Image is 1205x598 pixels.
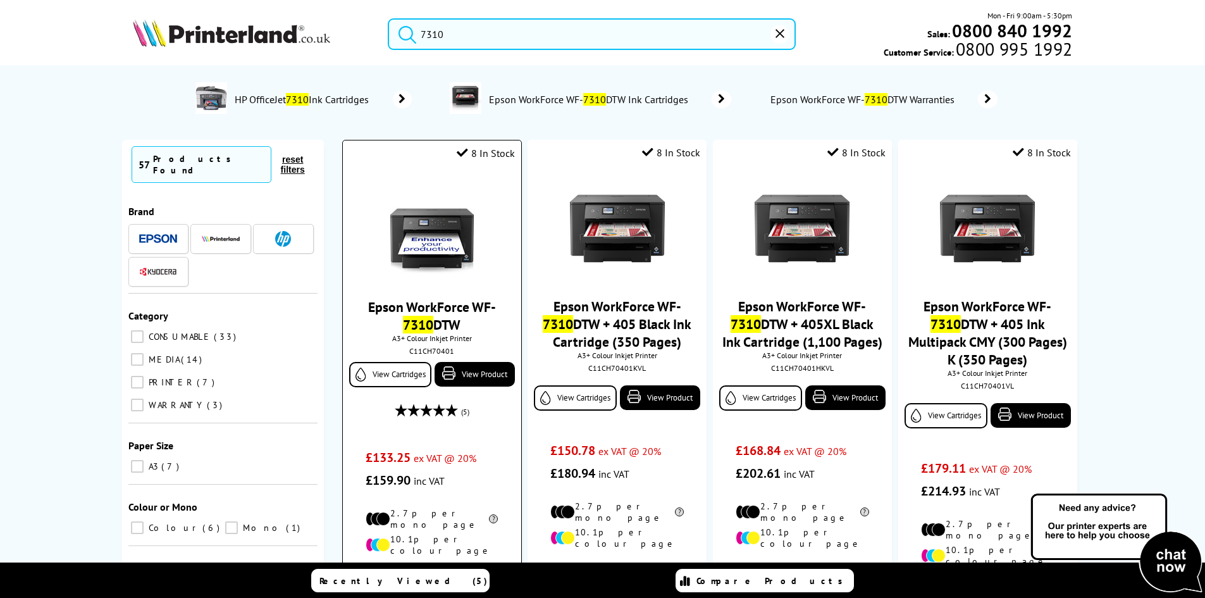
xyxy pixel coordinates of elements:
[884,43,1072,58] span: Customer Service:
[352,346,511,356] div: C11CH70401
[598,468,629,480] span: inc VAT
[450,82,481,114] img: C11CH70401-conspage.jpg
[784,445,846,458] span: ex VAT @ 20%
[736,526,869,549] li: 10.1p per colour page
[195,82,227,114] img: OJ7310-conspage.jpg
[784,468,815,480] span: inc VAT
[207,399,225,411] span: 3
[550,501,684,523] li: 2.7p per mono page
[240,522,285,533] span: Mono
[145,399,206,411] span: WARRANTY
[128,501,197,513] span: Colour or Mono
[534,351,700,360] span: A3+ Colour Inkjet Printer
[736,501,869,523] li: 2.7p per mono page
[950,25,1072,37] a: 0800 840 1992
[736,442,781,459] span: £168.84
[131,376,144,389] input: PRINTER 7
[534,559,700,594] div: modal_delivery
[921,518,1054,541] li: 2.7p per mono page
[969,463,1032,475] span: ex VAT @ 20%
[366,508,498,530] li: 2.7p per mono page
[921,544,1054,567] li: 10.1p per colour page
[987,9,1072,22] span: Mon - Fri 9:00am - 5:30pm
[131,460,144,473] input: A3 7
[139,158,150,171] span: 57
[366,472,411,489] span: £159.90
[642,146,700,159] div: 8 In Stock
[388,18,796,50] input: Search product or brand
[805,385,886,410] a: View Product
[908,297,1067,368] a: Epson WorkForce WF-7310DTW + 405 Ink Multipack CMY (300 Pages) K (350 Pages)
[385,182,479,277] img: epson-wf-7310-front-new-small.jpg
[319,575,488,587] span: Recently Viewed (5)
[197,377,218,388] span: 7
[128,205,154,218] span: Brand
[731,315,761,333] mark: 7310
[131,353,144,366] input: MEDIA 14
[225,521,238,534] input: Mono 1
[550,465,595,482] span: £180.94
[488,93,693,106] span: Epson WorkForce WF- DTW Ink Cartridges
[368,298,496,333] a: Epson WorkForce WF-7310DTW
[722,363,882,373] div: C11CH70401HKVL
[202,522,223,533] span: 6
[969,485,1000,498] span: inc VAT
[905,403,987,428] a: View Cartridges
[722,297,882,351] a: Epson WorkForce WF-7310DTW + 405XL Black Ink Cartridge (1,100 Pages)
[927,28,950,40] span: Sales:
[534,385,617,411] a: View Cartridges
[131,399,144,411] input: WARRANTY 3
[153,153,264,176] div: Products Found
[131,521,144,534] input: Colour 6
[233,82,412,116] a: HP OfficeJet7310Ink Cartridges
[145,331,213,342] span: CONSUMABLE
[696,575,850,587] span: Compare Products
[181,354,205,365] span: 14
[719,385,802,411] a: View Cartridges
[769,90,998,108] a: Epson WorkForce WF-7310DTW Warranties
[271,154,314,175] button: reset filters
[133,19,373,49] a: Printerland Logo
[488,82,731,116] a: Epson WorkForce WF-7310DTW Ink Cartridges
[461,400,469,424] span: (5)
[161,461,182,472] span: 7
[940,181,1035,276] img: Epson-WF-7310DTW-Front-Small.jpg
[991,403,1071,428] a: View Product
[457,147,515,159] div: 8 In Stock
[128,562,179,575] span: Technology
[543,297,691,351] a: Epson WorkForce WF-7310DTW + 405 Black Ink Cartridge (350 Pages)
[676,569,854,592] a: Compare Products
[1013,146,1071,159] div: 8 In Stock
[952,19,1072,42] b: 0800 840 1992
[719,351,886,360] span: A3+ Colour Inkjet Printer
[930,315,961,333] mark: 7310
[139,234,177,244] img: Epson
[755,181,850,276] img: Epson-WF-7310DTW-Front-Small.jpg
[145,354,180,365] span: MEDIA
[908,381,1068,390] div: C11CH70401VL
[145,377,195,388] span: PRINTER
[349,333,514,343] span: A3+ Colour Inkjet Printer
[133,19,330,47] img: Printerland Logo
[145,522,201,533] span: Colour
[543,315,573,333] mark: 7310
[769,93,959,106] span: Epson WorkForce WF- DTW Warranties
[570,181,665,276] img: Epson-WF-7310DTW-Front-Small.jpg
[954,43,1072,55] span: 0800 995 1992
[1028,492,1205,595] img: Open Live Chat window
[414,452,476,464] span: ex VAT @ 20%
[366,449,411,466] span: £133.25
[275,231,291,247] img: HP
[583,93,606,106] mark: 7310
[736,465,781,482] span: £202.61
[128,439,173,452] span: Paper Size
[233,93,374,106] span: HP OfficeJet Ink Cartridges
[598,445,661,458] span: ex VAT @ 20%
[435,362,514,387] a: View Product
[414,475,445,487] span: inc VAT
[550,442,595,459] span: £150.78
[719,559,886,594] div: modal_delivery
[550,526,684,549] li: 10.1p per colour page
[349,362,431,387] a: View Cartridges
[537,363,697,373] div: C11CH70401KVL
